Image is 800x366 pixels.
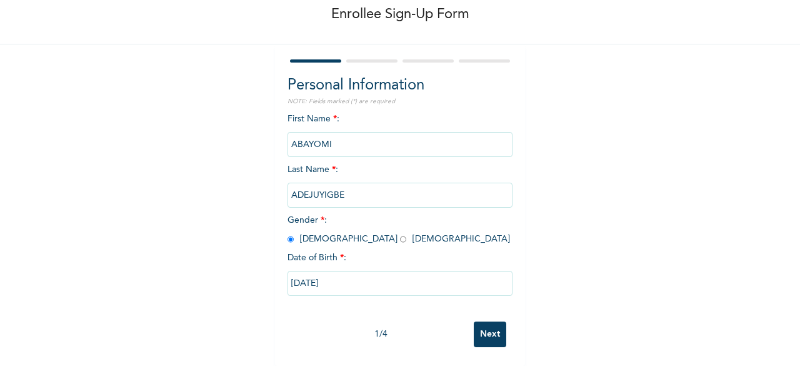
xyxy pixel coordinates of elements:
[287,74,512,97] h2: Personal Information
[287,114,512,149] span: First Name :
[287,216,510,243] span: Gender : [DEMOGRAPHIC_DATA] [DEMOGRAPHIC_DATA]
[331,4,469,25] p: Enrollee Sign-Up Form
[287,271,512,296] input: DD-MM-YYYY
[287,165,512,200] span: Last Name :
[474,322,506,347] input: Next
[287,252,346,265] span: Date of Birth :
[287,132,512,157] input: Enter your first name
[287,183,512,208] input: Enter your last name
[287,97,512,106] p: NOTE: Fields marked (*) are required
[287,328,474,341] div: 1 / 4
